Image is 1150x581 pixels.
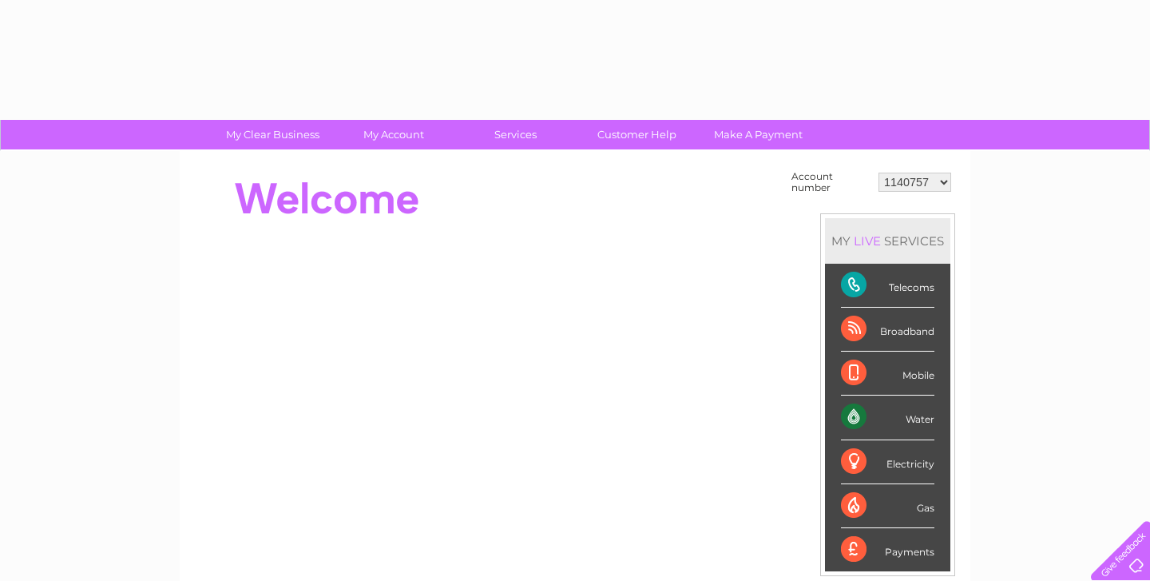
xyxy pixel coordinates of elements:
div: Telecoms [841,264,934,308]
div: Mobile [841,352,934,396]
div: Electricity [841,440,934,484]
div: Gas [841,484,934,528]
a: Customer Help [571,120,703,149]
div: Broadband [841,308,934,352]
a: Make A Payment [692,120,824,149]
a: Services [450,120,581,149]
div: Water [841,396,934,440]
div: Payments [841,528,934,571]
a: My Clear Business [207,120,339,149]
div: LIVE [851,233,884,249]
a: My Account [328,120,460,149]
td: Account number [787,167,874,197]
div: MY SERVICES [825,218,950,264]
